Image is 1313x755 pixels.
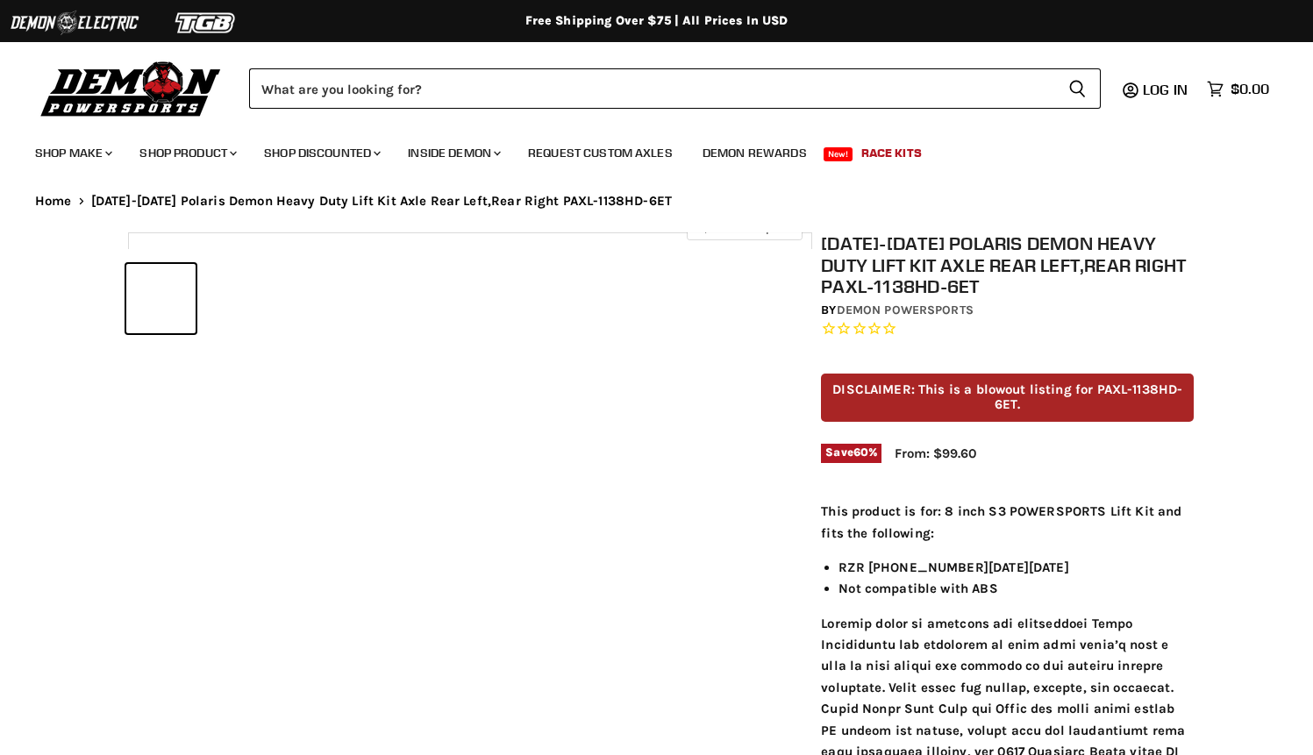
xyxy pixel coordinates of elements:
[824,147,853,161] span: New!
[895,445,976,461] span: From: $99.60
[35,57,227,119] img: Demon Powersports
[91,194,672,209] span: [DATE]-[DATE] Polaris Demon Heavy Duty Lift Kit Axle Rear Left,Rear Right PAXL-1138HD-6ET
[395,135,511,171] a: Inside Demon
[821,444,881,463] span: Save %
[9,6,140,39] img: Demon Electric Logo 2
[22,128,1265,171] ul: Main menu
[140,6,272,39] img: TGB Logo 2
[821,301,1194,320] div: by
[249,68,1101,109] form: Product
[249,68,1054,109] input: Search
[848,135,935,171] a: Race Kits
[838,578,1194,599] li: Not compatible with ABS
[821,320,1194,338] span: Rated 0.0 out of 5 stars 0 reviews
[1231,81,1269,97] span: $0.00
[837,303,974,317] a: Demon Powersports
[1143,81,1188,98] span: Log in
[1135,82,1198,97] a: Log in
[1054,68,1101,109] button: Search
[1198,76,1278,102] a: $0.00
[689,135,820,171] a: Demon Rewards
[515,135,686,171] a: Request Custom Axles
[126,264,196,333] button: 2008-2014 Polaris Demon Heavy Duty Lift Kit Axle Rear Left,Rear Right PAXL-1138HD-6ET thumbnail
[126,135,247,171] a: Shop Product
[821,232,1194,297] h1: [DATE]-[DATE] Polaris Demon Heavy Duty Lift Kit Axle Rear Left,Rear Right PAXL-1138HD-6ET
[35,194,72,209] a: Home
[821,501,1194,544] p: This product is for: 8 inch S3 POWERSPORTS Lift Kit and fits the following:
[22,135,123,171] a: Shop Make
[251,135,391,171] a: Shop Discounted
[821,374,1194,422] p: DISCLAIMER: This is a blowout listing for PAXL-1138HD-6ET.
[853,445,868,459] span: 60
[696,221,793,234] span: Click to expand
[838,557,1194,578] li: RZR [PHONE_NUMBER][DATE][DATE]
